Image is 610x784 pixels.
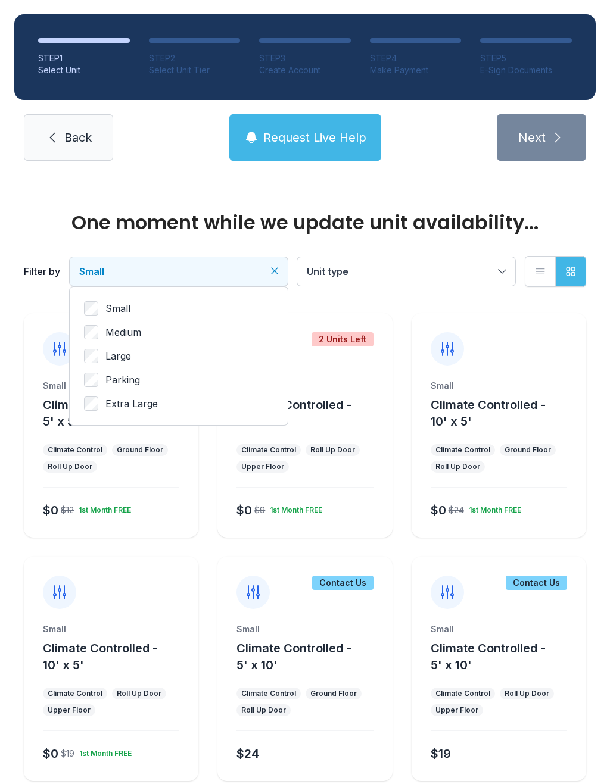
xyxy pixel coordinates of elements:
div: Upper Floor [241,462,284,471]
div: $0 [43,502,58,518]
div: STEP 3 [259,52,351,64]
span: Climate Controlled - 5' x 5' [236,398,351,429]
div: STEP 4 [370,52,462,64]
button: Clear filters [269,265,281,277]
div: Select Unit Tier [149,64,241,76]
button: Climate Controlled - 5' x 5' [236,396,387,430]
div: STEP 5 [480,52,572,64]
div: Small [236,623,373,635]
div: Climate Control [435,689,490,698]
input: Extra Large [84,396,98,411]
button: Climate Controlled - 10' x 5' [43,640,194,673]
div: STEP 2 [149,52,241,64]
div: Small [43,623,179,635]
span: Back [64,129,92,146]
span: Climate Controlled - 5' x 5' [43,398,158,429]
div: Upper Floor [48,705,91,715]
div: Contact Us [506,576,567,590]
div: STEP 1 [38,52,130,64]
div: 1st Month FREE [265,501,322,515]
div: Select Unit [38,64,130,76]
span: Small [105,301,130,316]
div: Make Payment [370,64,462,76]
button: Small [70,257,288,286]
div: Climate Control [48,689,102,698]
div: Filter by [24,264,60,279]
div: Roll Up Door [505,689,549,698]
input: Small [84,301,98,316]
div: $9 [254,504,265,516]
div: E-Sign Documents [480,64,572,76]
div: Ground Floor [117,445,163,455]
div: Upper Floor [435,705,478,715]
div: Create Account [259,64,351,76]
div: Small [431,380,567,392]
div: 1st Month FREE [74,744,132,758]
div: One moment while we update unit availability... [24,213,586,232]
input: Large [84,349,98,363]
button: Climate Controlled - 5' x 5' [43,396,194,430]
span: Climate Controlled - 5' x 10' [236,641,351,672]
button: Unit type [297,257,515,286]
div: $0 [236,502,252,518]
span: Next [518,129,546,146]
span: Small [79,266,104,277]
span: Large [105,349,131,363]
div: $19 [431,745,451,762]
div: Small [431,623,567,635]
span: Climate Controlled - 5' x 10' [431,641,546,672]
div: Climate Control [435,445,490,455]
span: Extra Large [105,396,158,411]
div: Roll Up Door [310,445,355,455]
span: Medium [105,325,141,339]
div: $0 [43,745,58,762]
div: $12 [61,504,74,516]
span: Request Live Help [263,129,366,146]
div: Climate Control [48,445,102,455]
div: $24 [236,745,259,762]
div: Roll Up Door [241,705,286,715]
div: Small [236,380,373,392]
div: $0 [431,502,446,518]
button: Climate Controlled - 5' x 10' [236,640,387,673]
div: $19 [61,748,74,760]
div: Roll Up Door [48,462,92,471]
span: Climate Controlled - 10' x 5' [431,398,546,429]
div: Roll Up Door [435,462,480,471]
input: Medium [84,325,98,339]
span: Climate Controlled - 10' x 5' [43,641,158,672]
div: Climate Control [241,445,296,455]
div: 1st Month FREE [74,501,131,515]
button: Climate Controlled - 5' x 10' [431,640,581,673]
div: Climate Control [241,689,296,698]
div: $24 [449,504,464,516]
span: Parking [105,373,140,387]
div: Roll Up Door [117,689,161,698]
div: Ground Floor [310,689,357,698]
div: 1st Month FREE [464,501,521,515]
button: Climate Controlled - 10' x 5' [431,396,581,430]
input: Parking [84,373,98,387]
div: 2 Units Left [312,332,374,346]
span: Unit type [307,266,348,277]
div: Small [43,380,179,392]
div: Contact Us [312,576,374,590]
div: Ground Floor [505,445,551,455]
